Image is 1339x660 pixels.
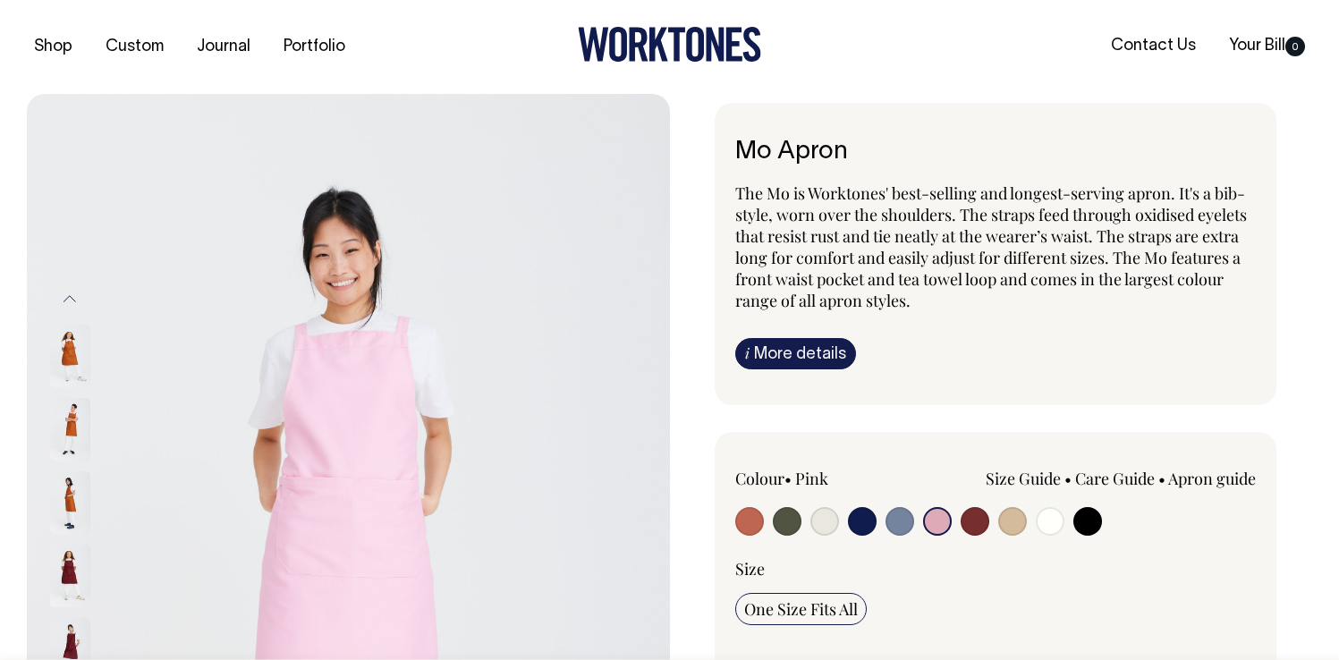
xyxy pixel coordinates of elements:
a: iMore details [735,338,856,369]
h6: Mo Apron [735,139,1257,166]
a: Shop [27,32,80,62]
img: burgundy [50,545,90,607]
a: Journal [190,32,258,62]
img: rust [50,325,90,387]
span: 0 [1285,37,1305,56]
a: Your Bill0 [1222,31,1312,61]
span: • [1158,468,1165,489]
div: Colour [735,468,944,489]
label: Pink [795,468,828,489]
a: Care Guide [1075,468,1155,489]
span: • [784,468,792,489]
button: Previous [56,279,83,319]
a: Size Guide [986,468,1061,489]
div: Size [735,558,1257,580]
a: Portfolio [276,32,352,62]
span: One Size Fits All [744,598,858,620]
input: One Size Fits All [735,593,867,625]
a: Custom [98,32,171,62]
img: rust [50,398,90,461]
span: i [745,343,750,362]
span: • [1064,468,1072,489]
img: rust [50,471,90,534]
a: Apron guide [1168,468,1256,489]
span: The Mo is Worktones' best-selling and longest-serving apron. It's a bib-style, worn over the shou... [735,182,1247,311]
a: Contact Us [1104,31,1203,61]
